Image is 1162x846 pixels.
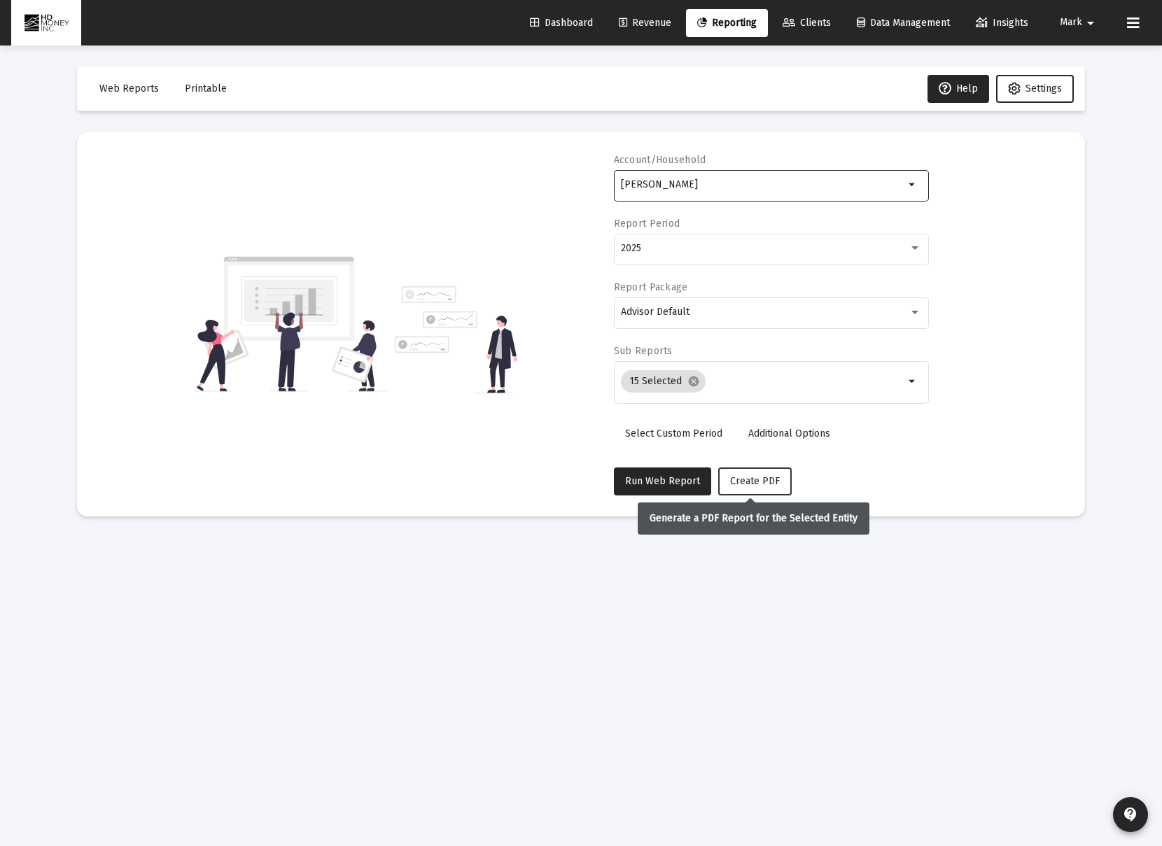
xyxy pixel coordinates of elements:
[621,367,904,395] mat-chip-list: Selection
[927,75,989,103] button: Help
[625,428,722,439] span: Select Custom Period
[174,75,238,103] button: Printable
[965,9,1039,37] a: Insights
[614,281,688,293] label: Report Package
[1060,17,1082,29] span: Mark
[395,286,517,393] img: reporting-alt
[697,17,757,29] span: Reporting
[614,467,711,495] button: Run Web Report
[846,9,961,37] a: Data Management
[718,467,792,495] button: Create PDF
[614,154,706,166] label: Account/Household
[608,9,682,37] a: Revenue
[614,218,680,230] label: Report Period
[619,17,671,29] span: Revenue
[88,75,170,103] button: Web Reports
[621,242,641,254] span: 2025
[22,9,71,37] img: Dashboard
[748,428,830,439] span: Additional Options
[621,179,904,190] input: Search or select an account or household
[530,17,593,29] span: Dashboard
[904,176,921,193] mat-icon: arrow_drop_down
[1043,8,1116,36] button: Mark
[614,345,673,357] label: Sub Reports
[625,475,700,487] span: Run Web Report
[996,75,1074,103] button: Settings
[1082,9,1099,37] mat-icon: arrow_drop_down
[1122,806,1139,823] mat-icon: contact_support
[730,475,780,487] span: Create PDF
[687,375,700,388] mat-icon: cancel
[99,83,159,94] span: Web Reports
[1025,83,1062,94] span: Settings
[621,370,706,393] mat-chip: 15 Selected
[857,17,950,29] span: Data Management
[686,9,768,37] a: Reporting
[185,83,227,94] span: Printable
[783,17,831,29] span: Clients
[621,306,689,318] span: Advisor Default
[904,373,921,390] mat-icon: arrow_drop_down
[519,9,604,37] a: Dashboard
[939,83,978,94] span: Help
[194,255,386,393] img: reporting
[771,9,842,37] a: Clients
[976,17,1028,29] span: Insights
